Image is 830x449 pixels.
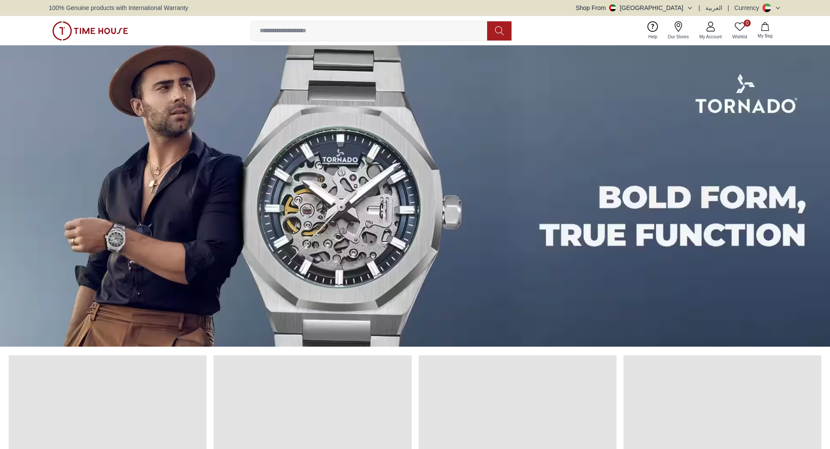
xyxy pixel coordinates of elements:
img: ... [52,21,128,41]
span: Wishlist [729,34,751,40]
button: Shop From[GEOGRAPHIC_DATA] [576,3,693,12]
a: Help [643,20,663,42]
a: 0Wishlist [727,20,752,42]
span: My Account [696,34,725,40]
span: 100% Genuine products with International Warranty [49,3,188,12]
span: 0 [744,20,751,27]
span: | [698,3,700,12]
span: My Bag [754,33,776,39]
a: Our Stores [663,20,694,42]
span: Our Stores [664,34,692,40]
span: Help [645,34,661,40]
div: Currency [734,3,762,12]
img: United Arab Emirates [609,4,616,11]
span: | [728,3,729,12]
button: My Bag [752,20,778,41]
button: العربية [705,3,722,12]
